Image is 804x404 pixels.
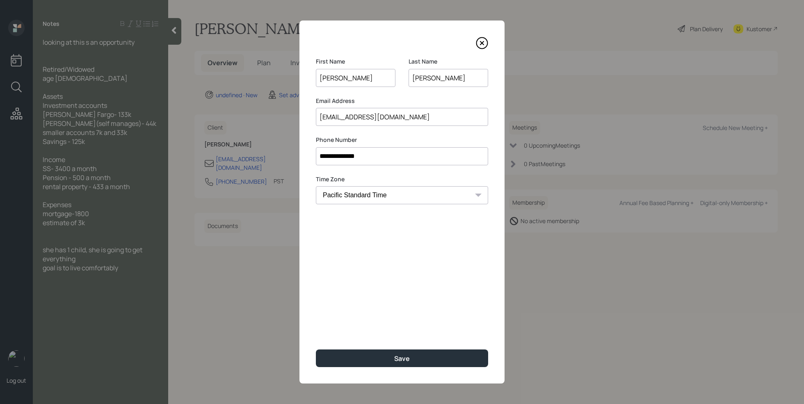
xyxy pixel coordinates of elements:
button: Save [316,349,488,367]
label: Phone Number [316,136,488,144]
div: Save [394,354,410,363]
label: Email Address [316,97,488,105]
label: Time Zone [316,175,488,183]
label: First Name [316,57,395,66]
label: Last Name [409,57,488,66]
